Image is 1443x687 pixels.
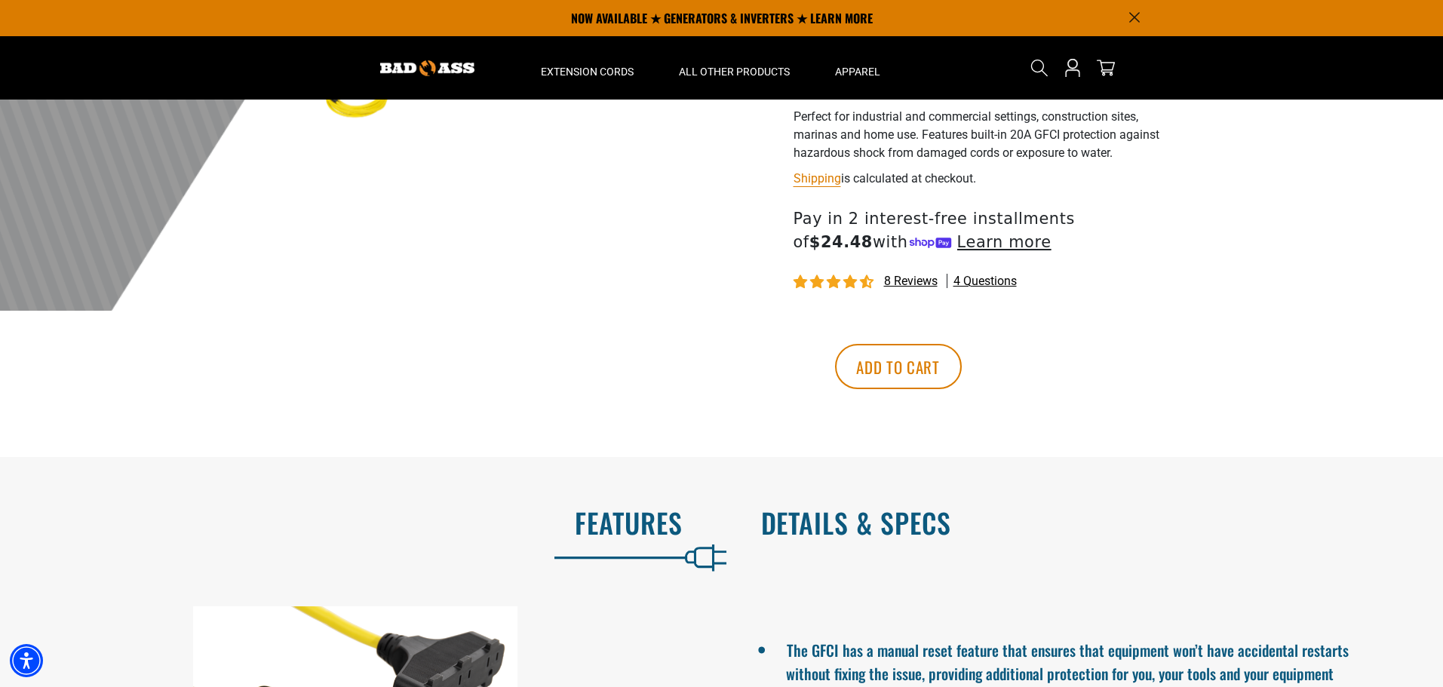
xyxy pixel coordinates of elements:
summary: Extension Cords [518,36,656,100]
span: 4 questions [953,273,1017,290]
span: 4.62 stars [794,275,877,290]
span: Apparel [835,65,880,78]
a: Shipping [794,171,841,186]
img: Bad Ass Extension Cords [380,60,474,76]
div: is calculated at checkout. [794,168,1163,189]
summary: All Other Products [656,36,812,100]
button: Add to cart [835,344,962,389]
a: Open this option [1061,36,1085,100]
a: cart [1094,59,1118,77]
summary: Search [1027,56,1052,80]
h2: Features [32,507,683,538]
li: The GFCI has a manual reset feature that ensures that equipment won’t have accidental restarts wi... [786,635,1391,685]
span: Perfect for industrial and commercial settings, construction sites, marinas and home use. Feature... [794,109,1159,160]
summary: Apparel [812,36,903,100]
span: 8 reviews [884,274,938,288]
span: All Other Products [679,65,790,78]
span: Extension Cords [541,65,634,78]
h2: Details & Specs [761,507,1412,538]
div: Accessibility Menu [10,644,43,677]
